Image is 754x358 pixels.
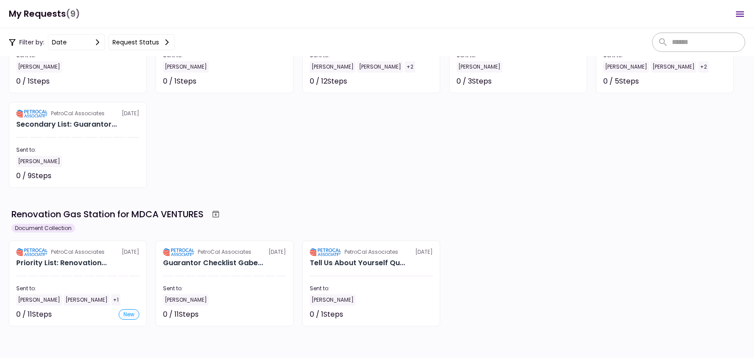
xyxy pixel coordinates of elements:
[310,248,433,256] div: [DATE]
[16,76,50,87] div: 0 / 1 Steps
[64,294,109,306] div: [PERSON_NAME]
[163,248,194,256] img: Partner logo
[687,76,726,87] div: Not started
[729,4,750,25] button: Open menu
[9,5,80,23] h1: My Requests
[16,258,107,268] div: Priority List: Renovation Borrowing Entity/Subject Site Checklist - Gas Station for MDCA VENTURES
[457,61,502,73] div: [PERSON_NAME]
[16,146,139,154] div: Sent to:
[310,248,341,256] img: Partner logo
[405,61,415,73] div: +2
[16,248,47,256] img: Partner logo
[16,309,52,320] div: 0 / 11 Steps
[540,76,580,87] div: Not started
[310,76,347,87] div: 0 / 12 Steps
[16,110,47,117] img: Partner logo
[310,285,433,292] div: Sent to:
[163,248,286,256] div: [DATE]
[698,61,709,73] div: +2
[100,76,139,87] div: Not started
[651,61,696,73] div: [PERSON_NAME]
[11,224,75,233] div: Document Collection
[163,294,209,306] div: [PERSON_NAME]
[208,206,224,222] button: Archive workflow
[163,258,263,268] div: Guarantor Checklist Gabe Flohr
[310,61,355,73] div: [PERSON_NAME]
[163,61,209,73] div: [PERSON_NAME]
[51,110,105,117] div: PetroCal Associates
[16,294,62,306] div: [PERSON_NAME]
[246,309,286,320] div: Not started
[16,110,139,117] div: [DATE]
[16,156,62,167] div: [PERSON_NAME]
[310,294,355,306] div: [PERSON_NAME]
[16,171,51,181] div: 0 / 9 Steps
[52,37,67,47] div: date
[357,61,403,73] div: [PERSON_NAME]
[344,248,398,256] div: PetroCal Associates
[11,208,203,221] div: Renovation Gas Station for MDCA VENTURES
[111,294,120,306] div: +1
[246,76,286,87] div: Not started
[163,76,196,87] div: 0 / 1 Steps
[9,34,174,50] div: Filter by:
[100,171,139,181] div: Not started
[16,119,117,130] div: Secondary List: Guarantor Checklist
[16,61,62,73] div: [PERSON_NAME]
[310,309,343,320] div: 0 / 1 Steps
[393,309,433,320] div: Not started
[109,34,174,50] button: Request status
[310,258,405,268] div: Tell Us About Yourself Questionnaire
[16,248,139,256] div: [DATE]
[198,248,251,256] div: PetroCal Associates
[163,285,286,292] div: Sent to:
[603,76,639,87] div: 0 / 5 Steps
[163,309,199,320] div: 0 / 11 Steps
[48,34,105,50] button: date
[51,248,105,256] div: PetroCal Associates
[393,76,433,87] div: Not started
[603,61,649,73] div: [PERSON_NAME]
[119,309,139,320] div: new
[16,285,139,292] div: Sent to:
[457,76,492,87] div: 0 / 3 Steps
[66,5,80,23] span: (9)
